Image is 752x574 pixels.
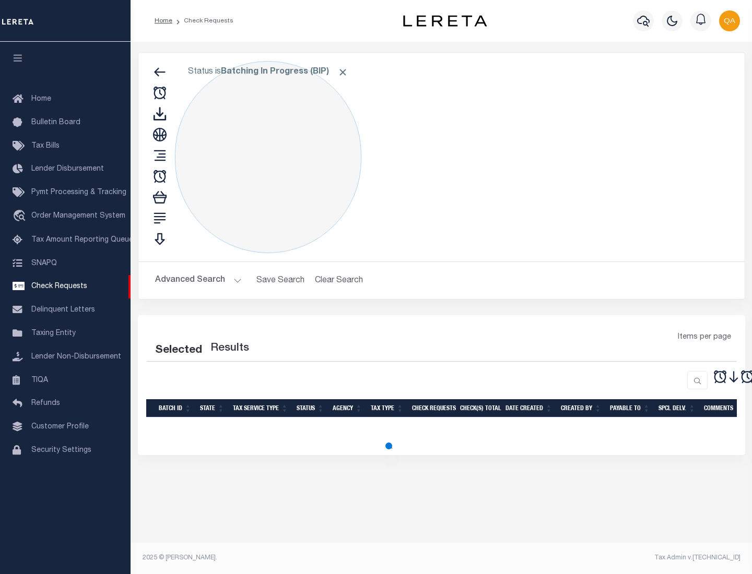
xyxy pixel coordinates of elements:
[654,399,700,417] th: Spcl Delv.
[31,165,104,173] span: Lender Disbursement
[250,270,311,291] button: Save Search
[408,399,456,417] th: Check Requests
[31,119,80,126] span: Bulletin Board
[456,399,501,417] th: Check(s) Total
[403,15,487,27] img: logo-dark.svg
[678,332,731,343] span: Items per page
[31,447,91,454] span: Security Settings
[221,68,348,76] b: Batching In Progress (BIP)
[31,400,60,407] span: Refunds
[229,399,292,417] th: Tax Service Type
[31,353,121,361] span: Lender Non-Disbursement
[557,399,606,417] th: Created By
[155,18,172,24] a: Home
[719,10,740,31] img: svg+xml;base64,PHN2ZyB4bWxucz0iaHR0cDovL3d3dy53My5vcmcvMjAwMC9zdmciIHBvaW50ZXItZXZlbnRzPSJub25lIi...
[311,270,368,291] button: Clear Search
[31,423,89,430] span: Customer Profile
[31,376,48,384] span: TIQA
[449,553,741,563] div: Tax Admin v.[TECHNICAL_ID]
[175,61,361,253] div: Click to Edit
[155,270,242,291] button: Advanced Search
[501,399,557,417] th: Date Created
[328,399,367,417] th: Agency
[31,283,87,290] span: Check Requests
[292,399,328,417] th: Status
[31,259,57,267] span: SNAPQ
[196,399,229,417] th: State
[155,342,202,359] div: Selected
[31,236,133,244] span: Tax Amount Reporting Queue
[31,189,126,196] span: Pymt Processing & Tracking
[337,67,348,78] span: Click to Remove
[367,399,408,417] th: Tax Type
[606,399,654,417] th: Payable To
[135,553,442,563] div: 2025 © [PERSON_NAME].
[155,399,196,417] th: Batch Id
[31,95,51,103] span: Home
[31,330,76,337] span: Taxing Entity
[210,340,249,357] label: Results
[700,399,747,417] th: Comments
[31,142,60,150] span: Tax Bills
[31,212,125,220] span: Order Management System
[172,16,233,26] li: Check Requests
[13,210,29,223] i: travel_explore
[31,306,95,314] span: Delinquent Letters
